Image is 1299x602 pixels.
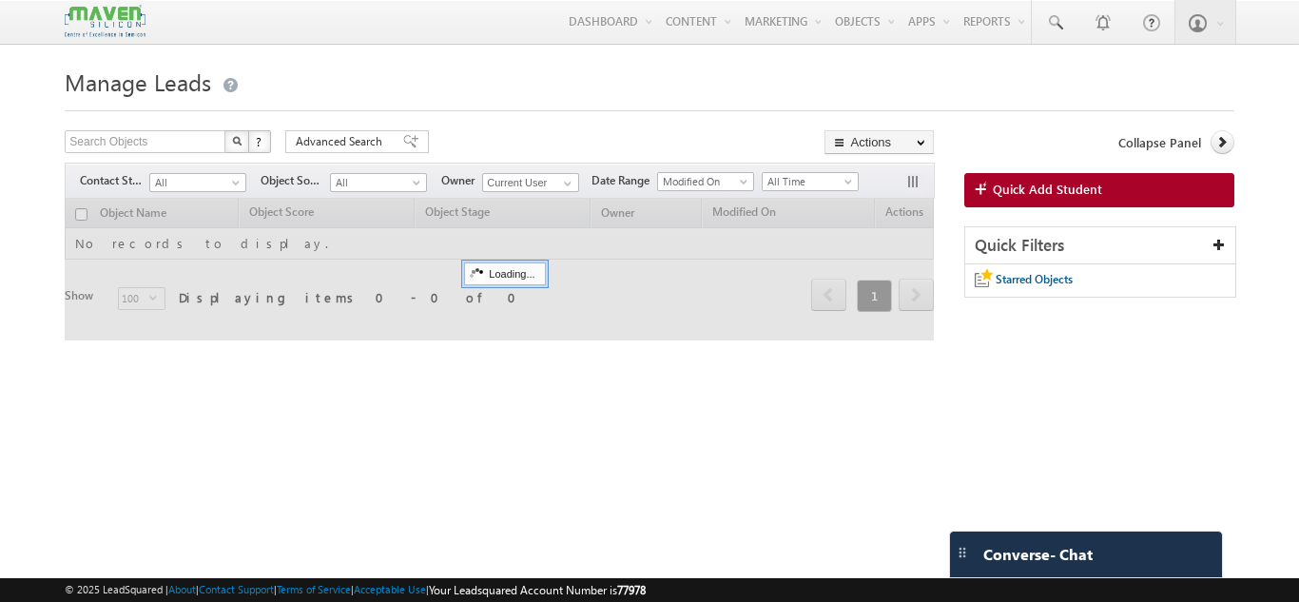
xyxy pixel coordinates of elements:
[429,583,646,597] span: Your Leadsquared Account Number is
[553,174,577,193] a: Show All Items
[149,173,246,192] a: All
[955,545,970,560] img: carter-drag
[996,272,1073,286] span: Starred Objects
[993,181,1102,198] span: Quick Add Student
[763,173,853,190] span: All Time
[441,172,482,189] span: Owner
[296,133,388,150] span: Advanced Search
[964,173,1234,207] a: Quick Add Student
[261,172,330,189] span: Object Source
[464,262,545,285] div: Loading...
[232,136,242,146] img: Search
[824,130,934,154] button: Actions
[591,172,657,189] span: Date Range
[983,546,1093,563] span: Converse - Chat
[1118,134,1201,151] span: Collapse Panel
[277,583,351,595] a: Terms of Service
[80,172,149,189] span: Contact Stage
[150,174,241,191] span: All
[65,67,211,97] span: Manage Leads
[331,174,421,191] span: All
[965,227,1235,264] div: Quick Filters
[168,583,196,595] a: About
[354,583,426,595] a: Acceptable Use
[617,583,646,597] span: 77978
[330,173,427,192] a: All
[657,172,754,191] a: Modified On
[762,172,859,191] a: All Time
[65,581,646,599] span: © 2025 LeadSquared | | | | |
[658,173,748,190] span: Modified On
[199,583,274,595] a: Contact Support
[248,130,271,153] button: ?
[482,173,579,192] input: Type to Search
[256,133,264,149] span: ?
[65,5,145,38] img: Custom Logo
